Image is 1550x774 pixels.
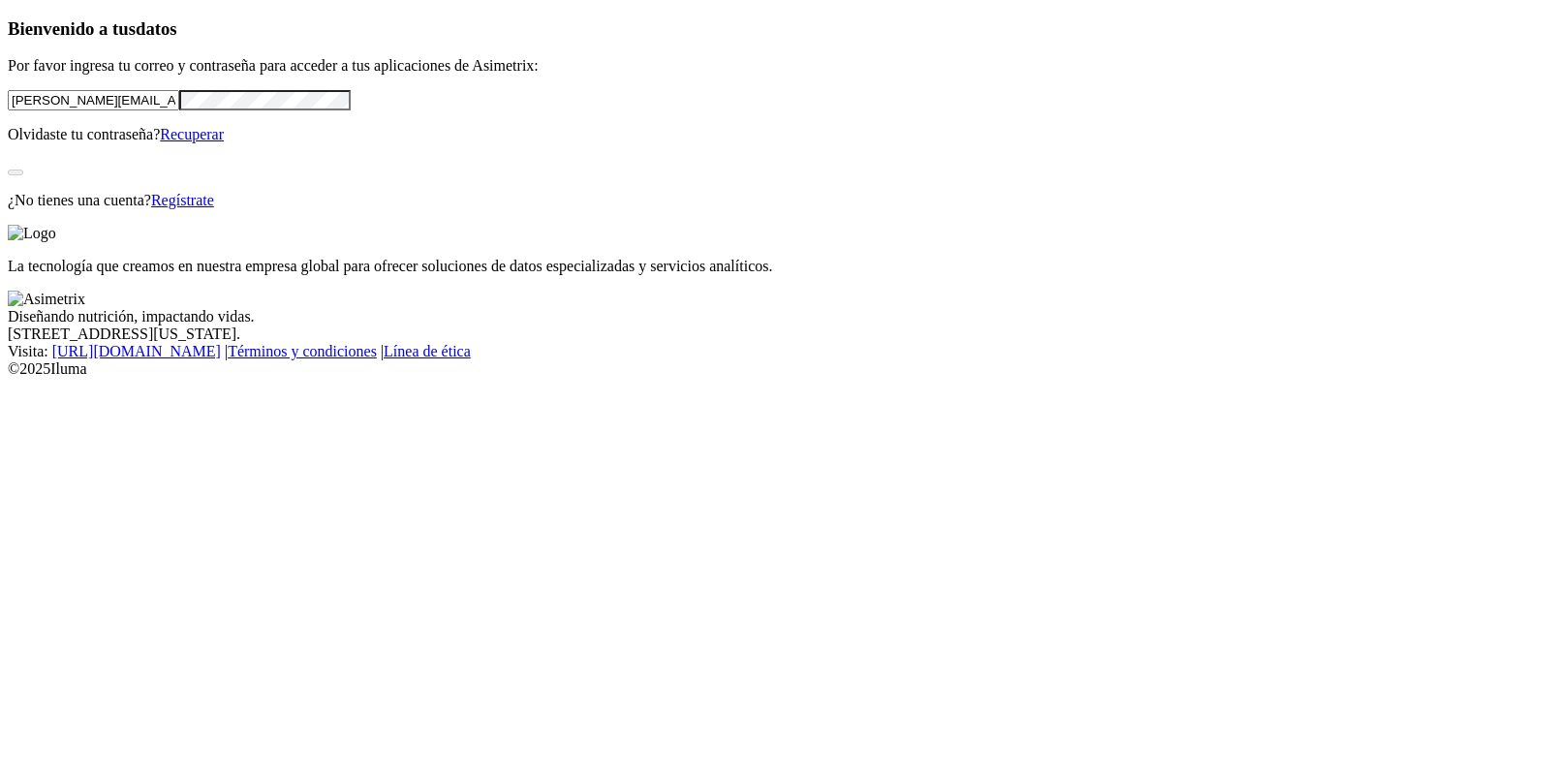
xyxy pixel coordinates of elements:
[8,360,1542,378] div: © 2025 Iluma
[384,343,471,359] a: Línea de ética
[8,192,1542,209] p: ¿No tienes una cuenta?
[8,258,1542,275] p: La tecnología que creamos en nuestra empresa global para ofrecer soluciones de datos especializad...
[151,192,214,208] a: Regístrate
[8,325,1542,343] div: [STREET_ADDRESS][US_STATE].
[8,343,1542,360] div: Visita : | |
[8,18,1542,40] h3: Bienvenido a tus
[136,18,177,39] span: datos
[8,291,85,308] img: Asimetrix
[228,343,377,359] a: Términos y condiciones
[8,308,1542,325] div: Diseñando nutrición, impactando vidas.
[8,57,1542,75] p: Por favor ingresa tu correo y contraseña para acceder a tus aplicaciones de Asimetrix:
[8,225,56,242] img: Logo
[52,343,221,359] a: [URL][DOMAIN_NAME]
[8,126,1542,143] p: Olvidaste tu contraseña?
[160,126,224,142] a: Recuperar
[8,90,179,110] input: Tu correo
